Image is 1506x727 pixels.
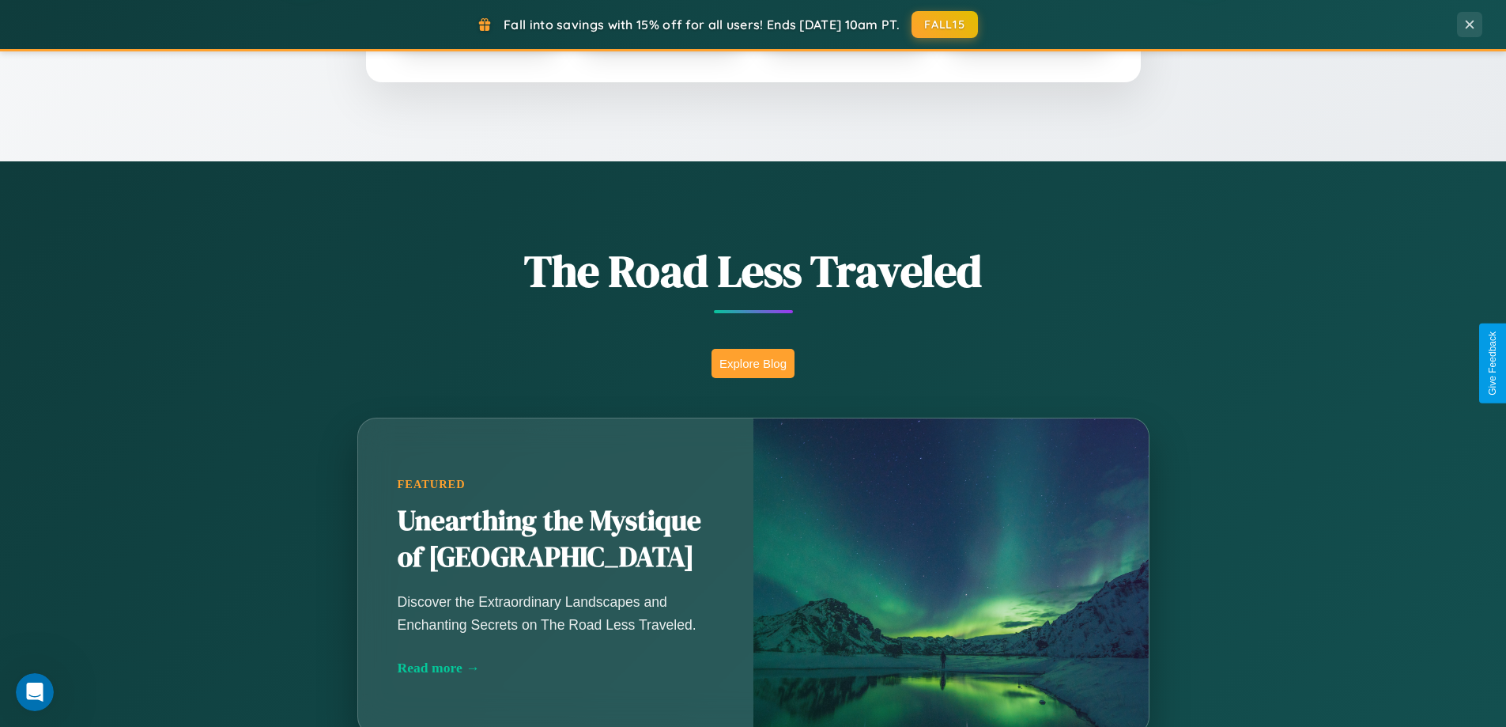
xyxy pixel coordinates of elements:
h2: Unearthing the Mystique of [GEOGRAPHIC_DATA] [398,503,714,576]
div: Read more → [398,660,714,676]
button: FALL15 [912,11,978,38]
span: Fall into savings with 15% off for all users! Ends [DATE] 10am PT. [504,17,900,32]
h1: The Road Less Traveled [279,240,1228,301]
p: Discover the Extraordinary Landscapes and Enchanting Secrets on The Road Less Traveled. [398,591,714,635]
div: Featured [398,478,714,491]
div: Give Feedback [1487,331,1498,396]
button: Explore Blog [711,349,795,378]
iframe: Intercom live chat [16,673,54,711]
